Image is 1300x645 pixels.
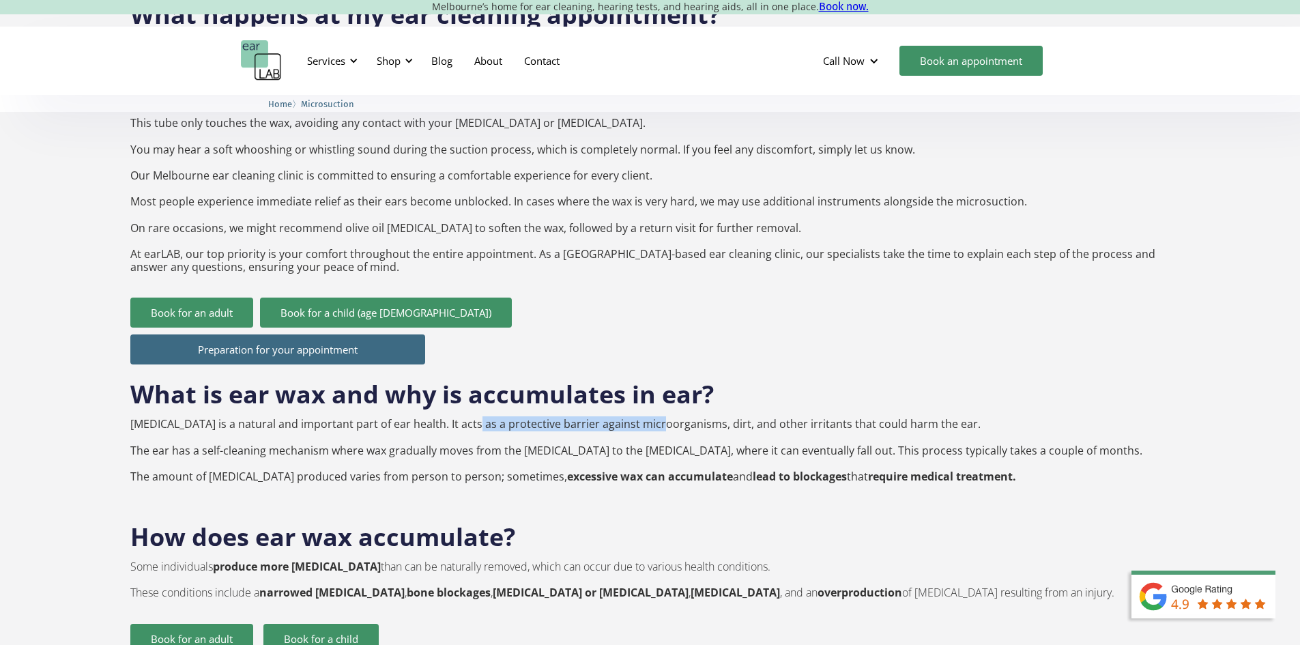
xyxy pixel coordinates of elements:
span: Home [268,99,292,109]
a: Microsuction [301,97,354,110]
a: Preparation for your appointment [130,334,425,364]
strong: narrowed [MEDICAL_DATA] [259,585,405,600]
h2: How does ear wax accumulate? [130,507,1170,554]
a: home [241,40,282,81]
strong: require medical treatment. [868,469,1016,484]
div: Shop [377,54,401,68]
strong: produce more [MEDICAL_DATA] [213,559,381,574]
a: Home [268,97,292,110]
a: About [463,41,513,81]
strong: lead to blockages [753,469,847,484]
li: 〉 [268,97,301,111]
p: Some individuals than can be naturally removed, which can occur due to various health conditions.... [130,560,1170,600]
p: To start, we use an otoscope with an attached camera, allowing you to see inside your own [MEDICA... [130,38,1170,274]
a: Blog [420,41,463,81]
a: Book for a child (age [DEMOGRAPHIC_DATA]) [260,298,512,328]
span: Microsuction [301,99,354,109]
div: Shop [369,40,417,81]
a: Book for an adult [130,298,253,328]
div: Services [299,40,362,81]
strong: [MEDICAL_DATA] or [MEDICAL_DATA] [493,585,689,600]
div: Services [307,54,345,68]
a: Contact [513,41,570,81]
strong: bone blockages [407,585,491,600]
div: Call Now [823,54,865,68]
div: Call Now [812,40,893,81]
strong: excessive wax can accumulate [567,469,733,484]
strong: overproduction [818,585,902,600]
p: [MEDICAL_DATA] is a natural and important part of ear health. It acts as a protective barrier aga... [130,418,1142,483]
strong: [MEDICAL_DATA] [691,585,780,600]
a: Book an appointment [899,46,1043,76]
h2: What is ear wax and why is accumulates in ear? [130,364,714,411]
